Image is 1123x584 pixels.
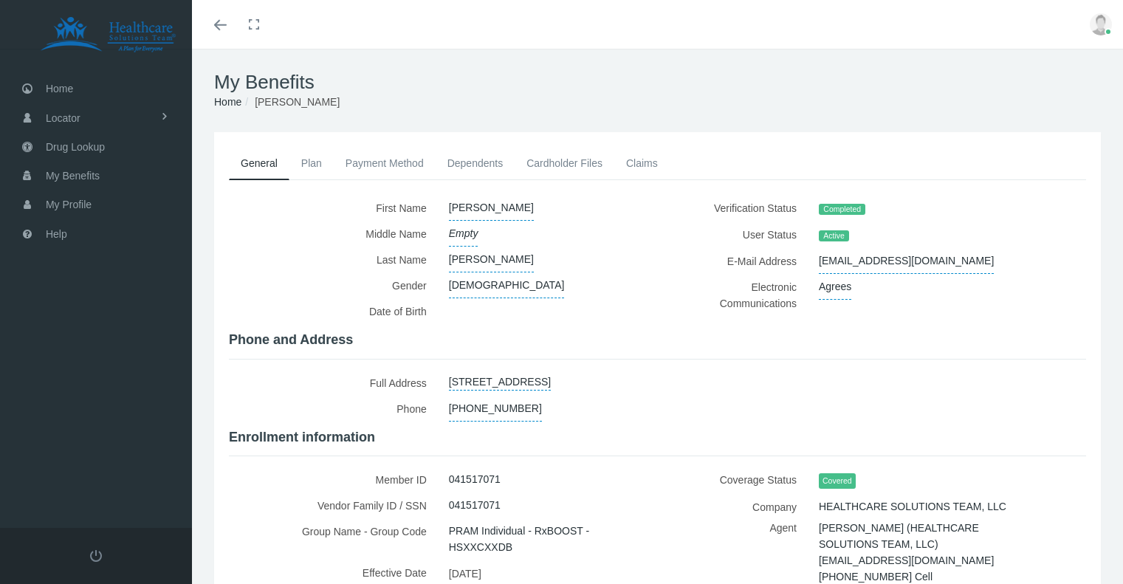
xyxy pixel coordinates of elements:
[46,133,105,161] span: Drug Lookup
[255,96,340,108] span: [PERSON_NAME]
[436,147,515,179] a: Dependents
[229,195,438,221] label: First Name
[819,248,994,274] span: [EMAIL_ADDRESS][DOMAIN_NAME]
[819,274,851,300] span: Agrees
[229,518,438,560] label: Group Name - Group Code
[449,396,542,422] span: [PHONE_NUMBER]
[229,332,1086,348] h4: Phone and Address
[229,298,438,324] label: Date of Birth
[819,204,865,216] span: Completed
[819,549,994,571] span: [EMAIL_ADDRESS][DOMAIN_NAME]
[289,147,334,179] a: Plan
[819,473,856,489] span: Covered
[819,517,979,555] span: [PERSON_NAME] (HEALTHCARE SOLUTIONS TEAM, LLC)
[449,370,551,391] a: [STREET_ADDRESS]
[214,96,241,108] a: Home
[515,147,614,179] a: Cardholder Files
[229,272,438,298] label: Gender
[669,195,808,221] label: Verification Status
[19,16,196,53] img: HEALTHCARE SOLUTIONS TEAM, LLC
[669,494,808,520] label: Company
[229,147,289,180] a: General
[46,75,73,103] span: Home
[46,162,100,190] span: My Benefits
[46,220,67,248] span: Help
[819,230,849,242] span: Active
[214,71,1101,94] h1: My Benefits
[229,247,438,272] label: Last Name
[229,430,1086,446] h4: Enrollment information
[669,274,808,316] label: Electronic Communications
[669,221,808,248] label: User Status
[449,272,565,298] span: [DEMOGRAPHIC_DATA]
[614,147,670,179] a: Claims
[449,492,501,518] span: 041517071
[449,221,478,247] span: Empty
[229,370,438,396] label: Full Address
[334,147,436,179] a: Payment Method
[229,467,438,492] label: Member ID
[449,518,636,560] span: PRAM Individual - RxBOOST - HSXXCXXDB
[229,396,438,422] label: Phone
[449,247,534,272] span: [PERSON_NAME]
[46,190,92,219] span: My Profile
[449,195,534,221] span: [PERSON_NAME]
[229,221,438,247] label: Middle Name
[669,248,808,274] label: E-Mail Address
[1090,13,1112,35] img: user-placeholder.jpg
[669,467,808,494] label: Coverage Status
[229,492,438,518] label: Vendor Family ID / SSN
[46,104,80,132] span: Locator
[449,467,501,492] span: 041517071
[819,494,1006,519] span: HEALTHCARE SOLUTIONS TEAM, LLC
